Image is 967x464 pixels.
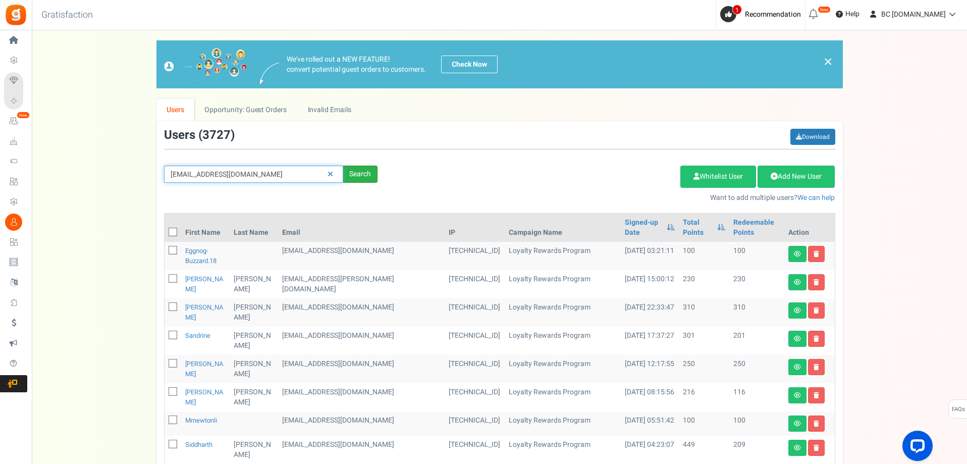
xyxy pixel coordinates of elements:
[824,56,833,68] a: ×
[680,166,756,188] a: Whitelist User
[729,355,784,383] td: 250
[625,218,662,238] a: Signed-up Date
[679,436,729,464] td: 449
[814,392,819,398] i: Delete user
[818,6,831,13] em: New
[30,5,104,25] h3: Gratisfaction
[505,411,621,436] td: Loyalty Rewards Program
[621,298,679,327] td: [DATE] 22:33:47
[4,113,27,130] a: New
[733,218,780,238] a: Redeemable Points
[278,298,445,327] td: customer
[278,411,445,436] td: customer
[185,331,210,340] a: Sandrine
[790,129,835,145] a: Download
[343,166,378,183] div: Search
[621,411,679,436] td: [DATE] 05:51:42
[164,129,235,142] h3: Users ( )
[794,364,801,370] i: View details
[758,166,835,188] a: Add New User
[230,270,278,298] td: [PERSON_NAME]
[287,55,426,75] p: We've rolled out a NEW FEATURE! convert potential guest orders to customers.
[297,98,361,121] a: Invalid Emails
[278,270,445,298] td: customer
[230,355,278,383] td: [PERSON_NAME]
[278,214,445,242] th: Email
[445,411,505,436] td: [TECHNICAL_ID]
[621,383,679,411] td: [DATE] 08:15:56
[729,411,784,436] td: 100
[794,392,801,398] i: View details
[230,327,278,355] td: [PERSON_NAME]
[393,193,835,203] p: Want to add multiple users?
[278,383,445,411] td: customer
[505,383,621,411] td: Loyalty Rewards Program
[729,436,784,464] td: 209
[794,279,801,285] i: View details
[164,48,247,81] img: images
[445,383,505,411] td: [TECHNICAL_ID]
[881,9,946,20] span: BC [DOMAIN_NAME]
[181,214,230,242] th: First Name
[814,251,819,257] i: Delete user
[185,359,224,379] a: [PERSON_NAME]
[732,5,742,15] span: 1
[445,298,505,327] td: [TECHNICAL_ID]
[843,9,859,19] span: Help
[5,4,27,26] img: Gratisfaction
[679,355,729,383] td: 250
[445,242,505,270] td: [TECHNICAL_ID]
[679,411,729,436] td: 100
[794,336,801,342] i: View details
[278,436,445,464] td: customer
[832,6,864,22] a: Help
[441,56,498,73] a: Check Now
[445,327,505,355] td: [TECHNICAL_ID]
[729,298,784,327] td: 310
[784,214,835,242] th: Action
[445,214,505,242] th: IP
[17,112,30,119] em: New
[278,355,445,383] td: customer
[185,274,224,294] a: [PERSON_NAME]
[679,270,729,298] td: 230
[185,440,212,449] a: Siddharth
[814,445,819,451] i: Delete user
[794,421,801,427] i: View details
[621,355,679,383] td: [DATE] 12:17:55
[278,327,445,355] td: customer
[720,6,805,22] a: 1 Recommendation
[729,270,784,298] td: 230
[505,270,621,298] td: Loyalty Rewards Program
[230,436,278,464] td: [PERSON_NAME]
[202,126,231,144] span: 3727
[814,421,819,427] i: Delete user
[683,218,712,238] a: Total Points
[185,302,224,322] a: [PERSON_NAME]
[679,327,729,355] td: 301
[729,383,784,411] td: 116
[445,436,505,464] td: [TECHNICAL_ID]
[729,242,784,270] td: 100
[794,445,801,451] i: View details
[621,436,679,464] td: [DATE] 04:23:07
[185,416,217,425] a: mrnewtonli
[278,242,445,270] td: customer
[621,242,679,270] td: [DATE] 03:21:11
[185,387,224,407] a: [PERSON_NAME]
[505,298,621,327] td: Loyalty Rewards Program
[230,214,278,242] th: Last Name
[797,192,835,203] a: We can help
[679,383,729,411] td: 216
[260,63,279,84] img: images
[814,336,819,342] i: Delete user
[505,214,621,242] th: Campaign Name
[445,270,505,298] td: [TECHNICAL_ID]
[679,242,729,270] td: 100
[505,355,621,383] td: Loyalty Rewards Program
[814,364,819,370] i: Delete user
[814,279,819,285] i: Delete user
[230,298,278,327] td: [PERSON_NAME]
[194,98,297,121] a: Opportunity: Guest Orders
[505,242,621,270] td: Loyalty Rewards Program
